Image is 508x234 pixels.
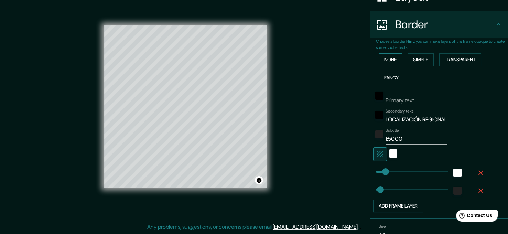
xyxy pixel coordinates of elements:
[408,53,434,66] button: Simple
[375,111,383,119] button: black
[386,108,413,114] label: Secondary text
[439,53,481,66] button: Transparent
[255,176,263,184] button: Toggle attribution
[386,128,399,134] label: Subtitle
[395,18,494,31] h4: Border
[375,92,383,100] button: black
[273,223,358,231] a: [EMAIL_ADDRESS][DOMAIN_NAME]
[376,38,508,51] p: Choose a border. : you can make layers of the frame opaque to create some cool effects.
[379,223,386,229] label: Size
[406,39,414,44] b: Hint
[373,200,423,212] button: Add frame layer
[379,72,404,84] button: Fancy
[389,149,397,158] button: white
[359,223,360,231] div: .
[360,223,361,231] div: .
[453,169,462,177] button: white
[453,187,462,195] button: color-222222
[447,207,500,226] iframe: Help widget launcher
[375,130,383,138] button: color-222222
[379,53,402,66] button: None
[147,223,359,231] p: Any problems, suggestions, or concerns please email .
[370,11,508,38] div: Border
